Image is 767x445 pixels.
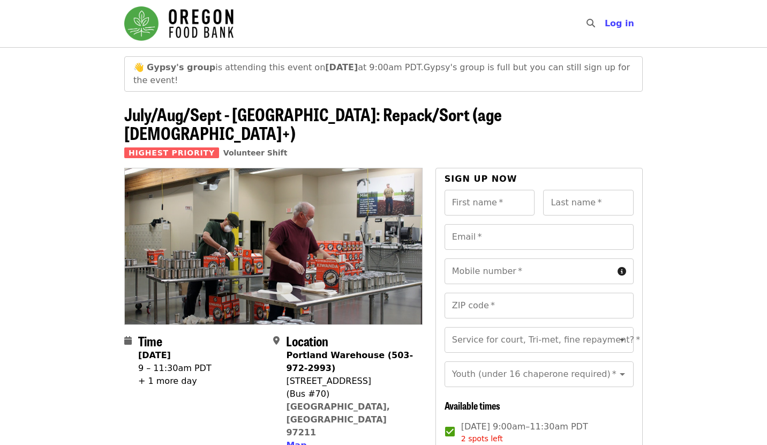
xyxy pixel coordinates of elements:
div: [STREET_ADDRESS] [286,375,413,388]
input: First name [445,190,535,216]
span: Time [138,331,162,350]
span: is attending this event on at 9:00am PDT. [147,62,424,72]
span: waving emoji [133,62,144,72]
strong: [DATE] [325,62,358,72]
span: 2 spots left [461,434,503,443]
strong: [DATE] [138,350,171,360]
input: Email [445,224,634,250]
button: Open [615,332,630,347]
span: Location [286,331,328,350]
div: 9 – 11:30am PDT [138,362,212,375]
input: Last name [543,190,634,216]
span: Available times [445,398,500,412]
span: Highest Priority [124,147,219,158]
input: ZIP code [445,293,634,318]
img: Oregon Food Bank - Home [124,6,234,41]
div: (Bus #70) [286,388,413,400]
span: Log in [605,18,634,28]
span: Sign up now [445,174,517,184]
input: Search [601,11,610,36]
span: July/Aug/Sept - [GEOGRAPHIC_DATA]: Repack/Sort (age [DEMOGRAPHIC_DATA]+) [124,101,502,145]
img: July/Aug/Sept - Portland: Repack/Sort (age 16+) organized by Oregon Food Bank [125,168,422,324]
strong: Portland Warehouse (503-972-2993) [286,350,413,373]
i: search icon [586,18,595,28]
a: [GEOGRAPHIC_DATA], [GEOGRAPHIC_DATA] 97211 [286,402,390,437]
a: Volunteer Shift [223,149,288,157]
button: Log in [596,13,643,34]
button: Open [615,367,630,382]
span: [DATE] 9:00am–11:30am PDT [461,420,588,444]
i: map-marker-alt icon [273,336,280,346]
strong: Gypsy's group [147,62,215,72]
i: circle-info icon [618,266,626,277]
i: calendar icon [124,336,132,346]
input: Mobile number [445,258,613,284]
div: + 1 more day [138,375,212,388]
